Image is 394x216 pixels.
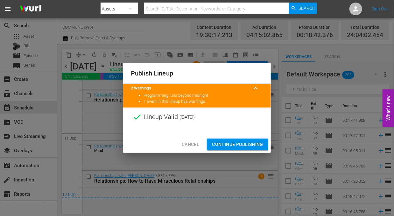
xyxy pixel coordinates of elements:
span: Continue Publishing [212,141,263,148]
h2: Publish Lineup [131,68,263,78]
button: Cancel [177,139,204,150]
img: ans4CAIJ8jUAAAAAAAAAAAAAAAAAAAAAAAAgQb4GAAAAAAAAAAAAAAAAAAAAAAAAJMjXAAAAAAAAAAAAAAAAAAAAAAAAgAT5G... [15,2,46,16]
div: Lineup Valid [123,108,271,127]
span: Search [299,3,315,14]
span: menu [4,5,11,13]
span: ( [DATE] ) [179,112,195,122]
button: keyboard_arrow_up [248,81,263,96]
button: Continue Publishing [207,139,268,150]
button: Open Feedback Widget [383,89,394,127]
a: Sign Out [371,6,388,11]
li: Programming runs beyond midnight [144,93,263,99]
title: 2 Warnings [131,85,248,91]
span: keyboard_arrow_up [252,84,259,92]
span: Cancel [182,141,199,148]
li: 1 event in this lineup has warnings. [144,99,263,105]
